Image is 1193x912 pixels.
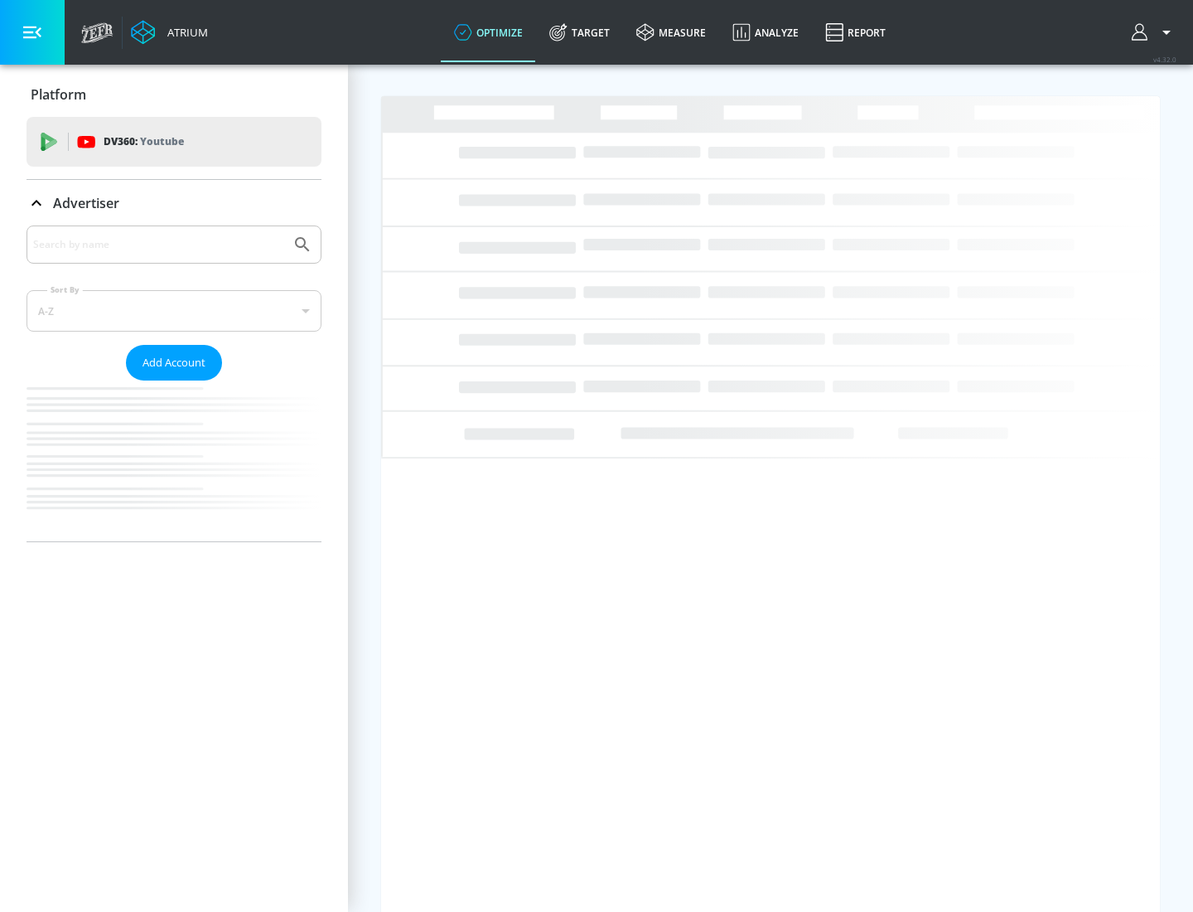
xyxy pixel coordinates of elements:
[142,353,205,372] span: Add Account
[31,85,86,104] p: Platform
[47,284,83,295] label: Sort By
[104,133,184,151] p: DV360:
[536,2,623,62] a: Target
[623,2,719,62] a: measure
[140,133,184,150] p: Youtube
[812,2,899,62] a: Report
[131,20,208,45] a: Atrium
[33,234,284,255] input: Search by name
[27,71,321,118] div: Platform
[53,194,119,212] p: Advertiser
[161,25,208,40] div: Atrium
[441,2,536,62] a: optimize
[27,226,321,541] div: Advertiser
[27,180,321,226] div: Advertiser
[27,381,321,541] nav: list of Advertiser
[27,117,321,167] div: DV360: Youtube
[27,290,321,332] div: A-Z
[1153,55,1176,64] span: v 4.32.0
[126,345,222,381] button: Add Account
[719,2,812,62] a: Analyze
